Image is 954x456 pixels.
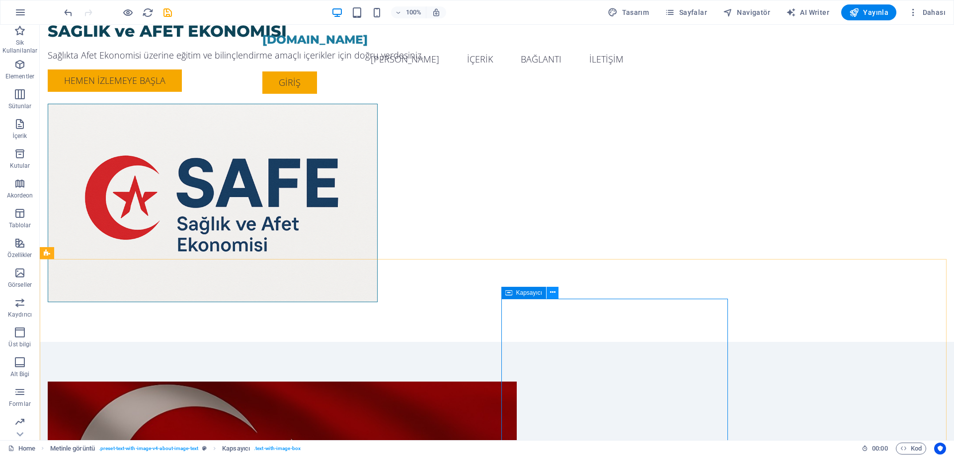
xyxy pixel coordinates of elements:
[862,443,888,455] h6: Oturum süresi
[8,281,32,289] p: Görseller
[8,102,32,110] p: Sütunlar
[142,7,154,18] i: Sayfayı yeniden yükleyin
[8,311,32,319] p: Kaydırıcı
[900,443,922,455] span: Kod
[719,4,774,20] button: Navigatör
[12,132,27,140] p: İçerik
[516,290,543,296] span: Kapsayıcı
[7,251,32,259] p: Özellikler
[63,7,74,18] i: Geri al: Görüntüyü değiştir (Ctrl+Z)
[99,443,198,455] span: . preset-text-with-image-v4-about-image-text
[934,443,946,455] button: Usercentrics
[849,7,888,17] span: Yayınla
[5,72,34,80] p: Elementler
[8,340,31,348] p: Üst bilgi
[604,4,653,20] div: Tasarım (Ctrl+Alt+Y)
[896,443,926,455] button: Kod
[879,445,880,452] span: :
[202,446,207,451] i: Bu element, özelleştirilebilir bir ön ayar
[406,6,422,18] h6: 100%
[723,7,770,17] span: Navigatör
[391,6,426,18] button: 100%
[122,6,134,18] button: Ön izleme modundan çıkıp düzenlemeye devam etmek için buraya tıklayın
[62,6,74,18] button: undo
[254,443,301,455] span: . text-with-image-box
[222,443,250,455] span: Seçmek için tıkla. Düzenlemek için çift tıkla
[604,4,653,20] button: Tasarım
[432,8,441,17] i: Yeniden boyutlandırmada yakınlaştırma düzeyini seçilen cihaza uyacak şekilde otomatik olarak ayarla.
[50,443,95,455] span: Seçmek için tıkla. Düzenlemek için çift tıkla
[10,162,30,170] p: Kutular
[50,443,301,455] nav: breadcrumb
[786,7,829,17] span: AI Writer
[608,7,649,17] span: Tasarım
[872,443,887,455] span: 00 00
[7,192,33,199] p: Akordeon
[161,6,173,18] button: save
[661,4,711,20] button: Sayfalar
[142,6,154,18] button: reload
[665,7,707,17] span: Sayfalar
[10,370,30,378] p: Alt Bigi
[782,4,833,20] button: AI Writer
[162,7,173,18] i: Kaydet (Ctrl+S)
[904,4,950,20] button: Dahası
[8,443,35,455] a: Seçimi iptal etmek için tıkla. Sayfaları açmak için çift tıkla
[841,4,896,20] button: Yayınla
[9,221,31,229] p: Tablolar
[908,7,946,17] span: Dahası
[9,400,31,408] p: Formlar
